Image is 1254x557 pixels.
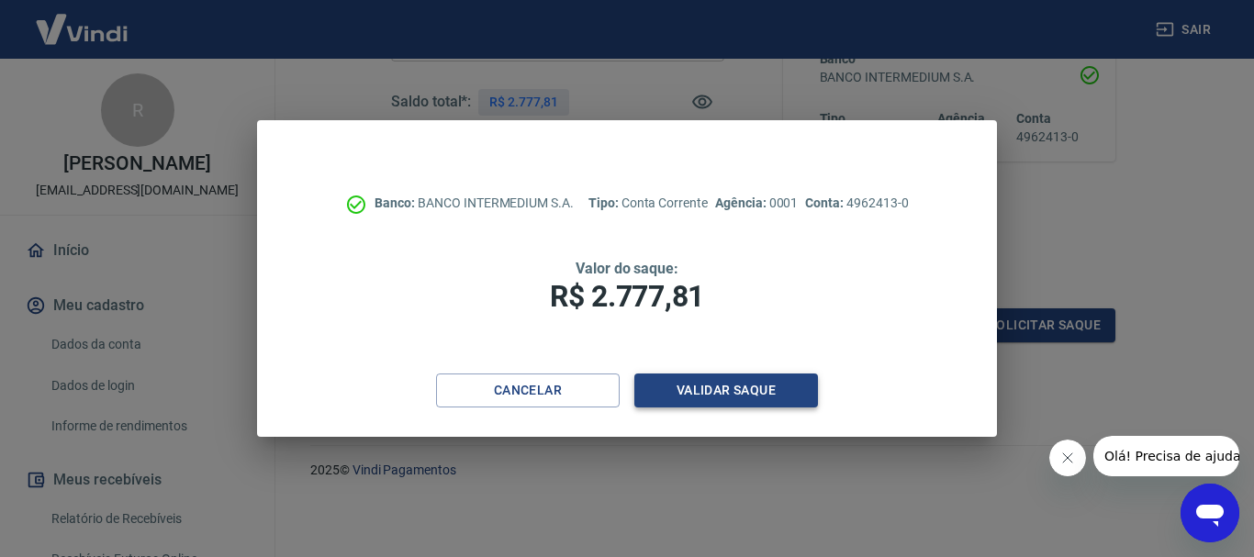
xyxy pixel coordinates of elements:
[11,13,154,28] span: Olá! Precisa de ajuda?
[1181,484,1239,542] iframe: Botão para abrir a janela de mensagens
[550,279,704,314] span: R$ 2.777,81
[375,195,418,210] span: Banco:
[588,195,621,210] span: Tipo:
[805,194,908,213] p: 4962413-0
[436,373,620,407] button: Cancelar
[805,195,846,210] span: Conta:
[715,195,769,210] span: Agência:
[588,194,708,213] p: Conta Corrente
[715,194,798,213] p: 0001
[375,194,574,213] p: BANCO INTERMEDIUM S.A.
[1049,440,1086,476] iframe: Fechar mensagem
[634,373,818,407] button: Validar saque
[576,260,678,277] span: Valor do saque:
[1093,436,1239,476] iframe: Mensagem da empresa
